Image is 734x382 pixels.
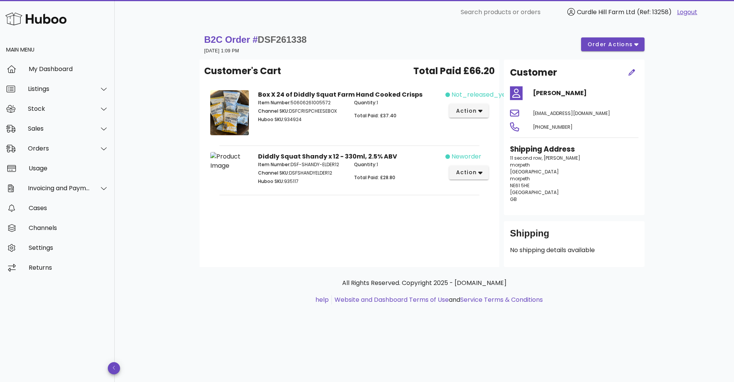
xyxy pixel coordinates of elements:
span: Total Paid: £28.80 [354,174,395,181]
span: Channel SKU: [258,170,289,176]
span: [GEOGRAPHIC_DATA] [510,189,559,196]
div: Orders [28,145,90,152]
span: GB [510,196,517,202]
div: Sales [28,125,90,132]
p: DSF-SHANDY-ELDER12 [258,161,345,168]
span: order actions [587,40,633,49]
span: Item Number: [258,161,291,168]
img: Huboo Logo [5,11,67,27]
p: 1 [354,99,441,106]
span: Channel SKU: [258,108,289,114]
button: order actions [581,37,645,51]
strong: Diddly Squat Shandy x 12 - 330ml, 2.5% ABV [258,152,397,161]
a: Website and Dashboard Terms of Use [335,295,449,304]
div: My Dashboard [29,65,109,73]
span: Curdle Hill Farm Ltd [577,8,635,16]
p: 934924 [258,116,345,123]
div: Settings [29,244,109,251]
h2: Customer [510,66,557,79]
p: All Rights Reserved. Copyright 2025 - [DOMAIN_NAME] [206,278,643,288]
span: [EMAIL_ADDRESS][DOMAIN_NAME] [533,110,610,117]
span: [GEOGRAPHIC_DATA] [510,168,559,175]
span: not_released_yet [451,90,508,99]
small: [DATE] 1:09 PM [204,48,239,53]
strong: B2C Order # [204,34,307,45]
span: Total Paid: £37.40 [354,112,396,119]
span: [PHONE_NUMBER] [533,124,573,130]
p: No shipping details available [510,246,638,255]
li: and [332,295,543,304]
p: 50606261005572 [258,99,345,106]
span: DSF261338 [258,34,307,45]
strong: Box X 24 of Diddly Squat Farm Hand Cooked Crisps [258,90,422,99]
span: Quantity: [354,161,377,168]
a: Logout [677,8,697,17]
p: 935117 [258,178,345,185]
div: Channels [29,224,109,231]
p: 1 [354,161,441,168]
div: Shipping [510,227,638,246]
span: morpeth [510,175,530,182]
h3: Shipping Address [510,144,638,155]
span: NE61 5HE [510,182,529,189]
span: (Ref: 13258) [637,8,672,16]
span: Huboo SKU: [258,178,284,185]
span: Huboo SKU: [258,116,284,123]
span: action [455,168,477,176]
a: Service Terms & Conditions [460,295,543,304]
div: Stock [28,105,90,112]
div: Invoicing and Payments [28,185,90,192]
p: DSFSHANDYELDER12 [258,170,345,176]
span: Customer's Cart [204,64,281,78]
img: Product Image [210,152,249,170]
span: Quantity: [354,99,377,106]
span: neworder [451,152,481,161]
span: Total Paid £66.20 [413,64,495,78]
h4: [PERSON_NAME] [533,89,638,98]
div: Listings [28,85,90,92]
div: Returns [29,264,109,271]
span: morpeth [510,162,530,168]
span: Item Number: [258,99,291,106]
span: action [455,107,477,115]
div: Cases [29,204,109,212]
a: help [315,295,329,304]
p: DSFCRISPCHEESEBOX [258,108,345,115]
button: action [449,166,489,180]
div: Usage [29,165,109,172]
img: Product Image [210,90,249,135]
span: 11 second row, [PERSON_NAME] [510,155,580,161]
button: action [449,104,489,118]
